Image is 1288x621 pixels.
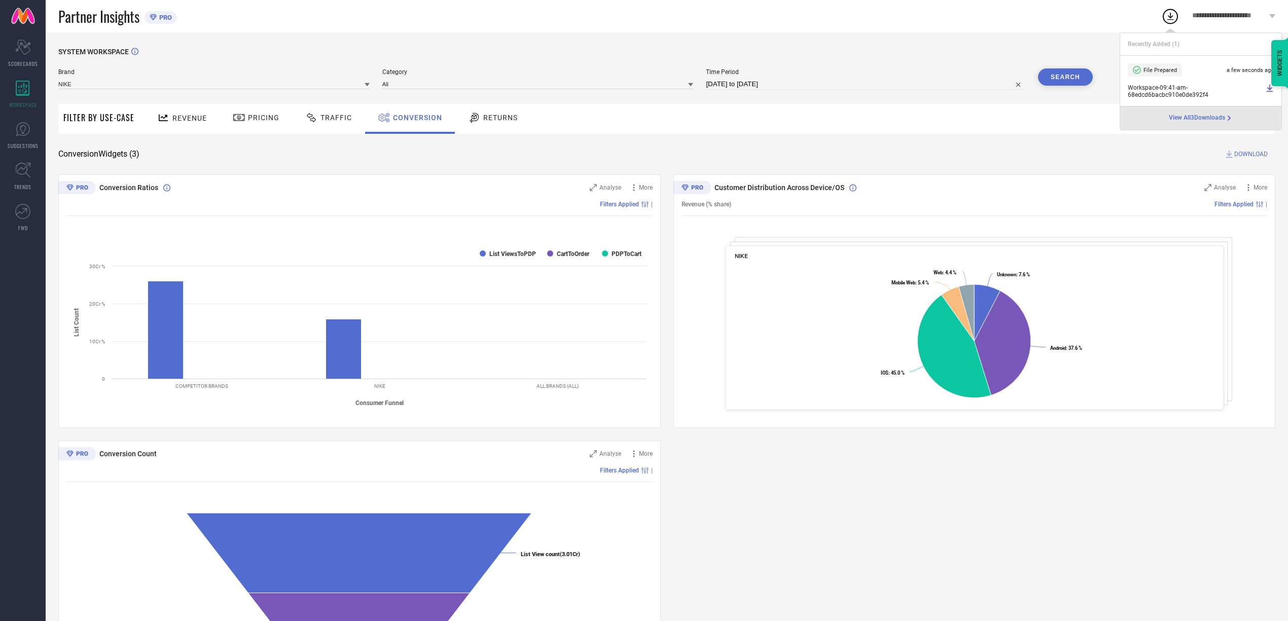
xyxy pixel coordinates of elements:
[1204,184,1211,191] svg: Zoom
[1143,67,1177,74] span: File Prepared
[89,264,105,269] text: 30Cr %
[58,447,96,462] div: Premium
[374,383,385,389] text: NIKE
[639,184,653,191] span: More
[58,48,129,56] span: SYSTEM WORKSPACE
[9,101,37,108] span: WORKSPACE
[58,68,370,76] span: Brand
[355,399,404,407] tspan: Consumer Funnel
[1169,114,1225,122] span: View All 3 Downloads
[891,280,915,285] tspan: Mobile Web
[536,383,579,389] text: ALL BRANDS (ALL)
[89,339,105,344] text: 10Cr %
[1169,114,1233,122] div: Open download page
[734,252,747,260] span: NIKE
[175,383,228,389] text: COMPETITOR BRANDS
[934,270,956,275] text: : 4.4 %
[489,250,536,258] text: List ViewsToPDP
[1128,41,1179,48] span: Recently Added ( 1 )
[102,376,105,382] text: 0
[934,270,943,275] tspan: Web
[89,301,105,307] text: 20Cr %
[1161,7,1179,25] div: Open download list
[600,467,639,474] span: Filters Applied
[248,114,279,122] span: Pricing
[157,14,172,21] span: PRO
[673,181,711,196] div: Premium
[639,450,653,457] span: More
[483,114,518,122] span: Returns
[18,224,28,232] span: FWD
[8,60,38,67] span: SCORECARDS
[891,280,928,285] text: : 5.4 %
[706,78,1025,90] input: Select time period
[1050,345,1065,351] tspan: Android
[99,184,158,192] span: Conversion Ratios
[599,450,621,457] span: Analyse
[880,370,904,376] text: : 45.0 %
[73,308,80,337] tspan: List Count
[1128,84,1263,98] span: Workspace - 09:41-am - 68edcd6bacbc910e0de392f4
[521,551,580,558] text: (3.01Cr)
[651,467,653,474] span: |
[1214,201,1254,208] span: Filters Applied
[590,184,597,191] svg: Zoom
[63,112,134,124] span: Filter By Use-Case
[612,250,641,258] text: PDPToCart
[1038,68,1093,86] button: Search
[651,201,653,208] span: |
[997,272,1030,277] text: : 7.6 %
[682,201,731,208] span: Revenue (% share)
[1169,114,1233,122] a: View All3Downloads
[714,184,844,192] span: Customer Distribution Across Device/OS
[1266,84,1274,98] a: Download
[1214,184,1236,191] span: Analyse
[320,114,352,122] span: Traffic
[1254,184,1267,191] span: More
[1234,149,1268,159] span: DOWNLOAD
[521,551,560,558] tspan: List View count
[382,68,694,76] span: Category
[590,450,597,457] svg: Zoom
[1266,201,1267,208] span: |
[997,272,1016,277] tspan: Unknown
[99,450,157,458] span: Conversion Count
[393,114,442,122] span: Conversion
[880,370,888,376] tspan: IOS
[58,6,139,27] span: Partner Insights
[1227,67,1274,74] span: a few seconds ago
[1050,345,1082,351] text: : 37.6 %
[706,68,1025,76] span: Time Period
[599,184,621,191] span: Analyse
[58,149,139,159] span: Conversion Widgets ( 3 )
[8,142,39,150] span: SUGGESTIONS
[600,201,639,208] span: Filters Applied
[14,183,31,191] span: TRENDS
[58,181,96,196] div: Premium
[172,114,207,122] span: Revenue
[557,250,590,258] text: CartToOrder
